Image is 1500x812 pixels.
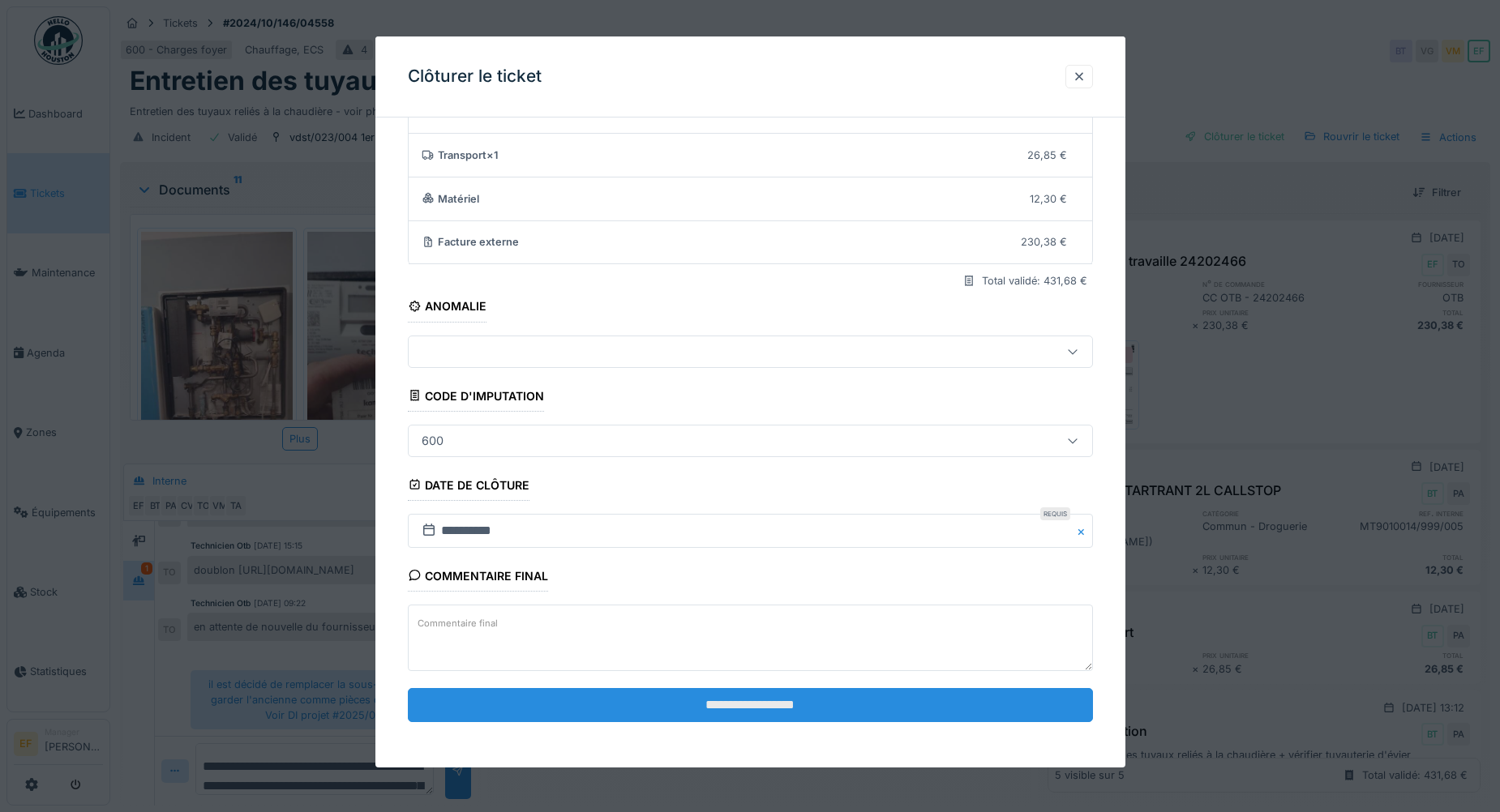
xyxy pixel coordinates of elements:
[1027,147,1067,163] div: 26,85 €
[1026,104,1067,119] div: 162,15 €
[408,66,542,87] h3: Clôturer le ticket
[408,384,545,412] div: Code d'imputation
[414,613,501,634] label: Commentaire final
[422,104,1014,119] div: Heures × 02h55
[422,147,1015,163] div: Transport × 1
[408,473,530,501] div: Date de clôture
[415,140,1086,170] summary: Transport×126,85 €
[1040,507,1070,520] div: Requis
[415,184,1086,214] summary: Matériel12,30 €
[422,191,1018,207] div: Matériel
[415,432,450,450] div: 600
[415,96,1086,126] summary: Heures×02h55162,15 €
[1075,514,1093,548] button: Close
[408,295,487,323] div: Anomalie
[1021,234,1067,250] div: 230,38 €
[422,234,1009,250] div: Facture externe
[415,228,1086,258] summary: Facture externe230,38 €
[982,273,1087,288] div: Total validé: 431,68 €
[408,564,549,592] div: Commentaire final
[1030,191,1067,207] div: 12,30 €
